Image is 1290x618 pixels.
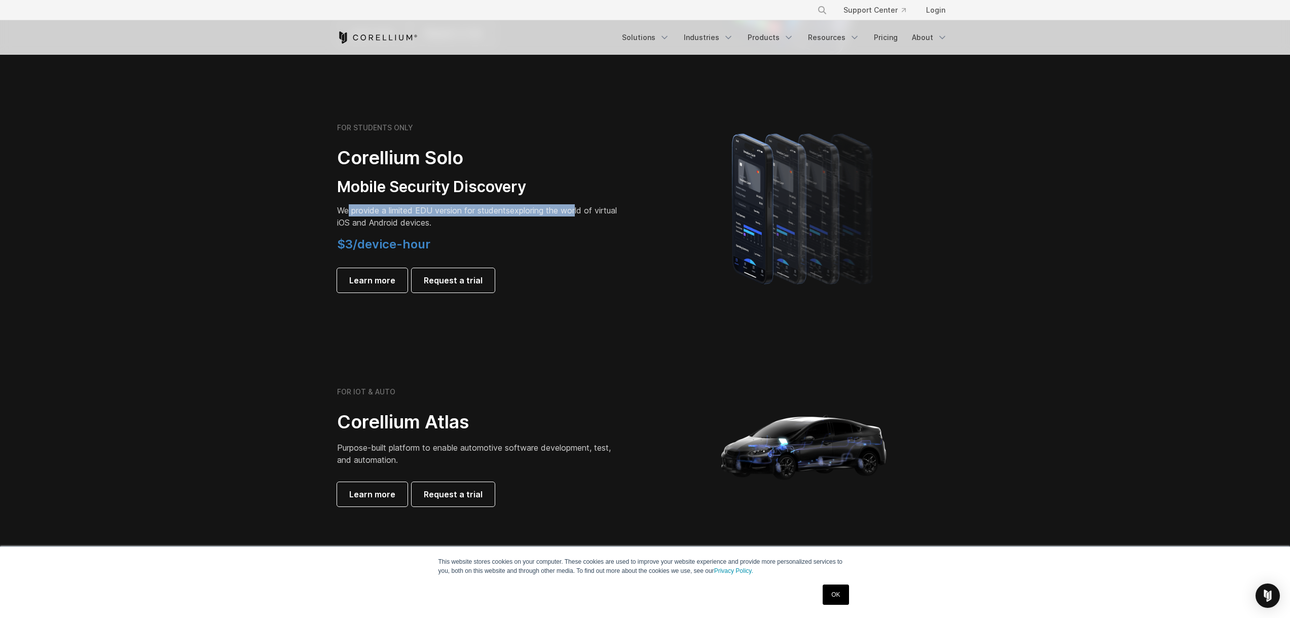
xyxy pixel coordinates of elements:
[703,345,906,548] img: Corellium_Hero_Atlas_alt
[349,488,395,500] span: Learn more
[813,1,831,19] button: Search
[678,28,740,47] a: Industries
[337,237,430,251] span: $3/device-hour
[802,28,866,47] a: Resources
[616,28,676,47] a: Solutions
[349,274,395,286] span: Learn more
[337,204,621,229] p: exploring the world of virtual iOS and Android devices.
[918,1,953,19] a: Login
[337,31,418,44] a: Corellium Home
[906,28,953,47] a: About
[424,488,483,500] span: Request a trial
[337,147,621,169] h2: Corellium Solo
[412,482,495,506] a: Request a trial
[337,123,413,132] h6: FOR STUDENTS ONLY
[714,567,753,574] a: Privacy Policy.
[835,1,914,19] a: Support Center
[424,274,483,286] span: Request a trial
[337,443,611,465] span: Purpose-built platform to enable automotive software development, test, and automation.
[868,28,904,47] a: Pricing
[616,28,953,47] div: Navigation Menu
[337,177,621,197] h3: Mobile Security Discovery
[712,119,897,297] img: A lineup of four iPhone models becoming more gradient and blurred
[412,268,495,293] a: Request a trial
[438,557,852,575] p: This website stores cookies on your computer. These cookies are used to improve your website expe...
[805,1,953,19] div: Navigation Menu
[337,268,408,293] a: Learn more
[742,28,800,47] a: Products
[1256,584,1280,608] div: Open Intercom Messenger
[337,387,395,396] h6: FOR IOT & AUTO
[337,411,621,433] h2: Corellium Atlas
[337,205,510,215] span: We provide a limited EDU version for students
[823,585,849,605] a: OK
[337,482,408,506] a: Learn more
